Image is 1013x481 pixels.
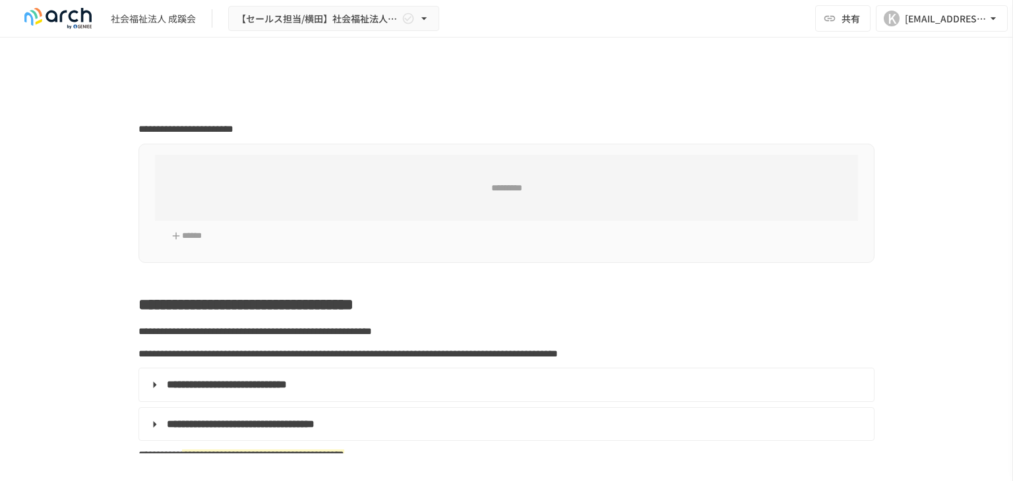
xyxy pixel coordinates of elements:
[876,5,1008,32] button: K[EMAIL_ADDRESS][DOMAIN_NAME]
[16,8,100,29] img: logo-default@2x-9cf2c760.svg
[111,12,196,26] div: 社会福祉法人 成蹊会
[228,6,439,32] button: 【セールス担当/横田】社会福祉法人成蹊会様_初期設定サポート
[237,11,399,27] span: 【セールス担当/横田】社会福祉法人成蹊会様_初期設定サポート
[842,11,860,26] span: 共有
[815,5,871,32] button: 共有
[905,11,987,27] div: [EMAIL_ADDRESS][DOMAIN_NAME]
[884,11,900,26] div: K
